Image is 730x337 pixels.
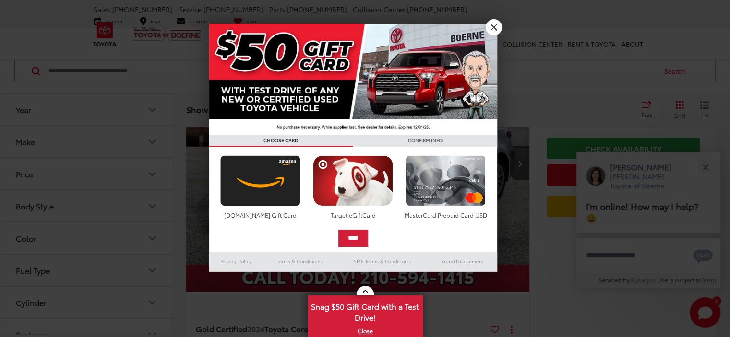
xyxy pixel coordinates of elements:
img: targetcard.png [311,155,395,206]
a: Privacy Policy [209,256,263,267]
div: Target eGiftCard [311,211,395,219]
div: [DOMAIN_NAME] Gift Card [218,211,303,219]
a: Terms & Conditions [263,256,336,267]
a: SMS Terms & Conditions [336,256,427,267]
img: mastercard.png [403,155,488,206]
a: Brand Disclaimers [427,256,497,267]
span: Snag $50 Gift Card with a Test Drive! [309,296,422,325]
img: 42635_top_851395.jpg [209,24,497,135]
h3: CHOOSE CARD [209,135,353,147]
div: MasterCard Prepaid Card USD [403,211,488,219]
img: amazoncard.png [218,155,303,206]
h3: CONFIRM INFO [353,135,497,147]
